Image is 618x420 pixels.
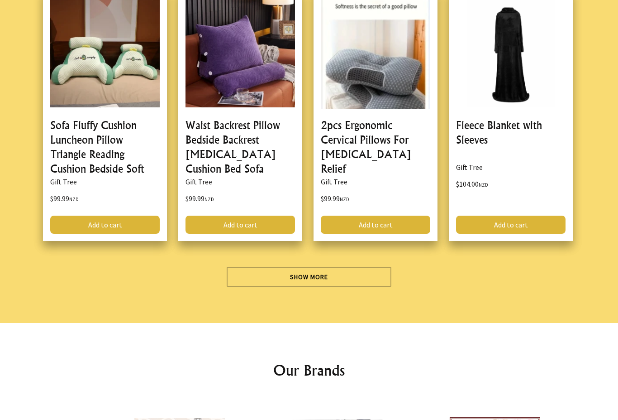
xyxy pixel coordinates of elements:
[321,216,430,234] a: Add to cart
[185,216,295,234] a: Add to cart
[41,359,577,381] h2: Our Brands
[227,267,392,287] a: Show More
[50,216,160,234] a: Add to cart
[456,216,566,234] a: Add to cart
